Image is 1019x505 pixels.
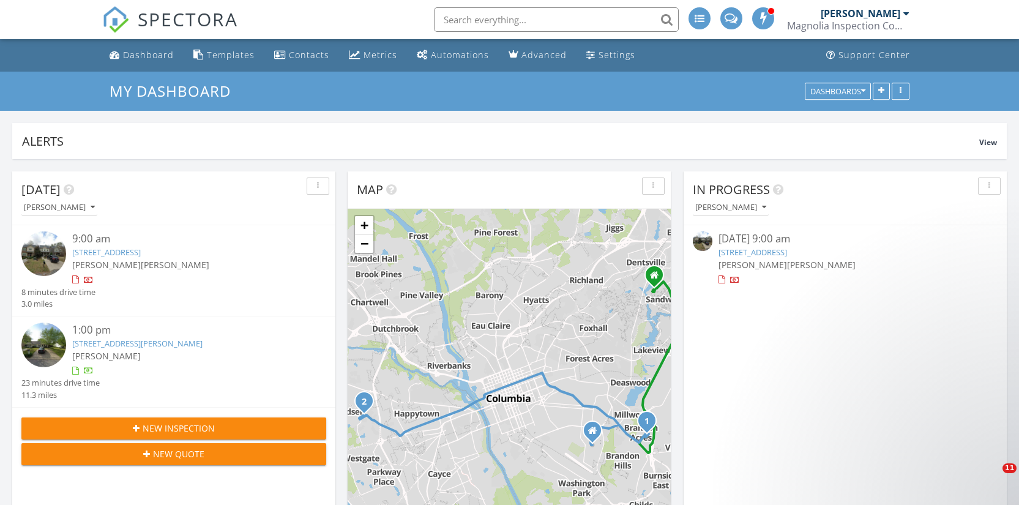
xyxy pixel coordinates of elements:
[504,44,572,67] a: Advanced
[412,44,494,67] a: Automations (Basic)
[719,247,787,258] a: [STREET_ADDRESS]
[21,377,100,389] div: 23 minutes drive time
[364,49,397,61] div: Metrics
[355,234,373,253] a: Zoom out
[21,323,66,367] img: streetview
[644,417,649,426] i: 1
[141,259,209,271] span: [PERSON_NAME]
[592,430,600,438] div: 3827 Live Oak St, Columbia South Carolina 29205-4657
[102,6,129,33] img: The Best Home Inspection Software - Spectora
[1002,463,1017,473] span: 11
[838,49,910,61] div: Support Center
[72,231,301,247] div: 9:00 am
[979,137,997,148] span: View
[693,200,769,216] button: [PERSON_NAME]
[21,200,97,216] button: [PERSON_NAME]
[21,323,326,401] a: 1:00 pm [STREET_ADDRESS][PERSON_NAME] [PERSON_NAME] 23 minutes drive time 11.3 miles
[434,7,679,32] input: Search everything...
[695,203,766,212] div: [PERSON_NAME]
[138,6,238,32] span: SPECTORA
[647,421,654,428] div: 1017 Drake St, Columbia, SC 29209
[599,49,635,61] div: Settings
[22,133,979,149] div: Alerts
[153,447,204,460] span: New Quote
[123,49,174,61] div: Dashboard
[188,44,259,67] a: Templates
[102,17,238,42] a: SPECTORA
[72,247,141,258] a: [STREET_ADDRESS]
[207,49,255,61] div: Templates
[357,181,383,198] span: Map
[110,81,241,101] a: My Dashboard
[21,286,95,298] div: 8 minutes drive time
[143,422,215,435] span: New Inspection
[344,44,402,67] a: Metrics
[719,259,787,271] span: [PERSON_NAME]
[21,231,66,276] img: streetview
[977,463,1007,493] iframe: Intercom live chat
[21,417,326,440] button: New Inspection
[72,350,141,362] span: [PERSON_NAME]
[21,298,95,310] div: 3.0 miles
[805,83,871,100] button: Dashboards
[355,216,373,234] a: Zoom in
[787,20,909,32] div: Magnolia Inspection Company
[810,87,865,95] div: Dashboards
[693,231,998,286] a: [DATE] 9:00 am [STREET_ADDRESS] [PERSON_NAME][PERSON_NAME]
[72,323,301,338] div: 1:00 pm
[364,401,371,408] div: 178 Quinton Ct, West Columbia, SC 29170
[21,389,100,401] div: 11.3 miles
[719,231,972,247] div: [DATE] 9:00 am
[72,259,141,271] span: [PERSON_NAME]
[693,231,712,251] img: streetview
[821,7,900,20] div: [PERSON_NAME]
[105,44,179,67] a: Dashboard
[654,275,662,282] div: 6711 Longbrook Rd, Columbia SC 29206
[787,259,856,271] span: [PERSON_NAME]
[431,49,489,61] div: Automations
[24,203,95,212] div: [PERSON_NAME]
[693,181,770,198] span: In Progress
[581,44,640,67] a: Settings
[21,443,326,465] button: New Quote
[289,49,329,61] div: Contacts
[21,231,326,310] a: 9:00 am [STREET_ADDRESS] [PERSON_NAME][PERSON_NAME] 8 minutes drive time 3.0 miles
[362,398,367,406] i: 2
[21,181,61,198] span: [DATE]
[72,338,203,349] a: [STREET_ADDRESS][PERSON_NAME]
[521,49,567,61] div: Advanced
[821,44,915,67] a: Support Center
[269,44,334,67] a: Contacts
